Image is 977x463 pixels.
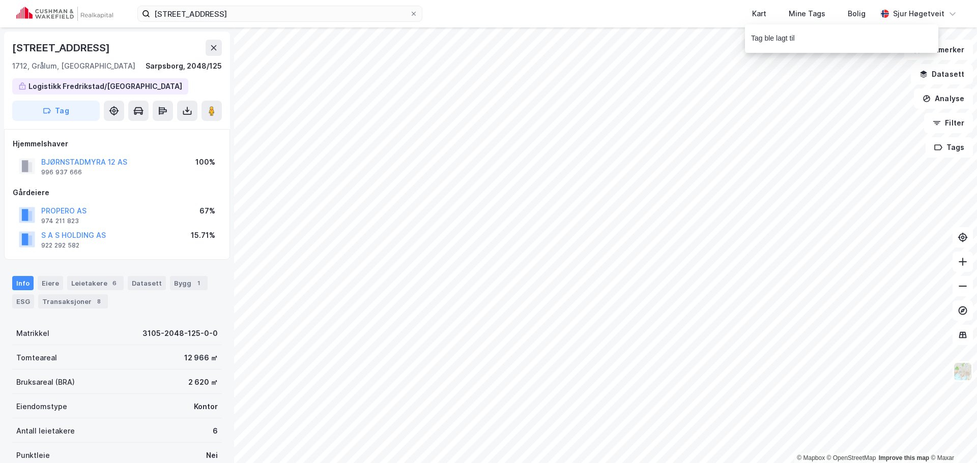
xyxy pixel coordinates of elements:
[827,454,876,461] a: OpenStreetMap
[28,80,182,92] div: Logistikk Fredrikstad/[GEOGRAPHIC_DATA]
[16,7,113,21] img: cushman-wakefield-realkapital-logo.202ea83816669bd177139c58696a8fa1.svg
[206,449,218,461] div: Nei
[789,8,825,20] div: Mine Tags
[12,40,112,56] div: [STREET_ADDRESS]
[41,217,79,225] div: 974 211 823
[67,276,124,290] div: Leietakere
[953,362,972,381] img: Z
[13,138,221,150] div: Hjemmelshaver
[926,414,977,463] div: Kontrollprogram for chat
[38,294,108,308] div: Transaksjoner
[751,33,795,45] div: Tag ble lagt til
[199,205,215,217] div: 67%
[914,88,973,109] button: Analyse
[752,8,766,20] div: Kart
[195,156,215,168] div: 100%
[16,352,57,364] div: Tomteareal
[16,449,50,461] div: Punktleie
[38,276,63,290] div: Eiere
[926,414,977,463] iframe: Chat Widget
[193,278,204,288] div: 1
[170,276,208,290] div: Bygg
[94,296,104,306] div: 8
[13,187,221,199] div: Gårdeiere
[146,60,222,72] div: Sarpsborg, 2048/125
[16,400,67,413] div: Eiendomstype
[924,113,973,133] button: Filter
[188,376,218,388] div: 2 620 ㎡
[12,101,100,121] button: Tag
[12,294,34,308] div: ESG
[16,376,75,388] div: Bruksareal (BRA)
[797,454,825,461] a: Mapbox
[109,278,120,288] div: 6
[16,327,49,339] div: Matrikkel
[16,425,75,437] div: Antall leietakere
[12,60,135,72] div: 1712, Grålum, [GEOGRAPHIC_DATA]
[911,64,973,84] button: Datasett
[191,229,215,241] div: 15.71%
[12,276,34,290] div: Info
[184,352,218,364] div: 12 966 ㎡
[41,168,82,176] div: 996 937 666
[142,327,218,339] div: 3105-2048-125-0-0
[848,8,866,20] div: Bolig
[194,400,218,413] div: Kontor
[41,241,79,250] div: 922 292 582
[213,425,218,437] div: 6
[893,8,944,20] div: Sjur Høgetveit
[128,276,166,290] div: Datasett
[879,454,929,461] a: Improve this map
[926,137,973,158] button: Tags
[150,6,410,21] input: Søk på adresse, matrikkel, gårdeiere, leietakere eller personer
